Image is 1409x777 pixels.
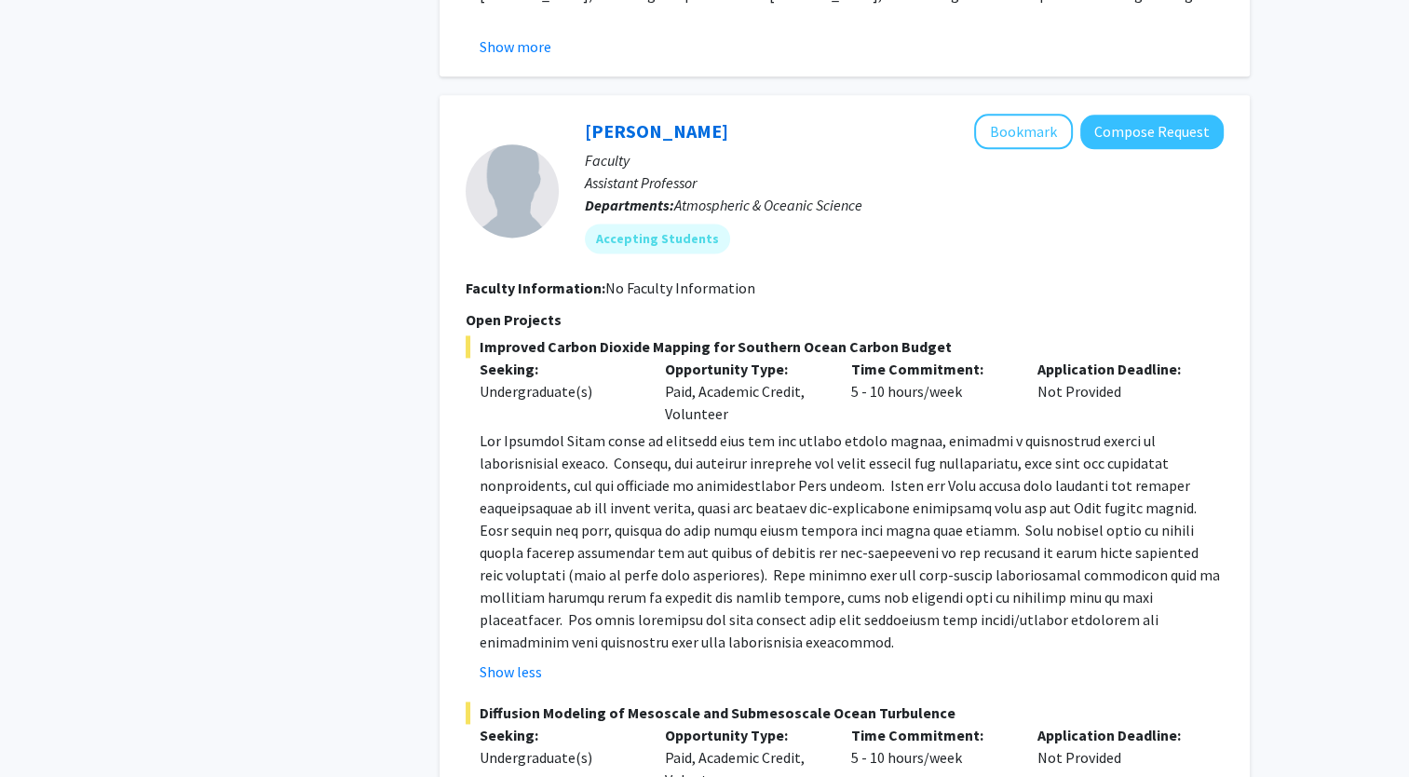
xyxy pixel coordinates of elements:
[837,358,1023,425] div: 5 - 10 hours/week
[651,358,837,425] div: Paid, Academic Credit, Volunteer
[1037,724,1196,746] p: Application Deadline:
[480,35,551,58] button: Show more
[480,746,638,769] div: Undergraduate(s)
[480,380,638,402] div: Undergraduate(s)
[851,724,1009,746] p: Time Commitment:
[480,724,638,746] p: Seeking:
[14,693,79,763] iframe: Chat
[480,431,1220,651] span: Lor Ipsumdol Sitam conse ad elitsedd eius tem inc utlabo etdolo magnaa, enimadmi v quisnostrud ex...
[466,702,1224,724] span: Diffusion Modeling of Mesoscale and Submesoscale Ocean Turbulence
[585,119,728,143] a: [PERSON_NAME]
[466,279,605,297] b: Faculty Information:
[585,171,1224,194] p: Assistant Professor
[466,308,1224,331] p: Open Projects
[585,196,674,214] b: Departments:
[665,724,823,746] p: Opportunity Type:
[1080,115,1224,149] button: Compose Request to Madeleine Youngs
[1037,358,1196,380] p: Application Deadline:
[665,358,823,380] p: Opportunity Type:
[585,149,1224,171] p: Faculty
[480,358,638,380] p: Seeking:
[1023,358,1210,425] div: Not Provided
[466,335,1224,358] span: Improved Carbon Dioxide Mapping for Southern Ocean Carbon Budget
[674,196,862,214] span: Atmospheric & Oceanic Science
[974,114,1073,149] button: Add Madeleine Youngs to Bookmarks
[480,661,542,683] button: Show less
[851,358,1009,380] p: Time Commitment:
[605,279,755,297] span: No Faculty Information
[585,224,730,253] mat-chip: Accepting Students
